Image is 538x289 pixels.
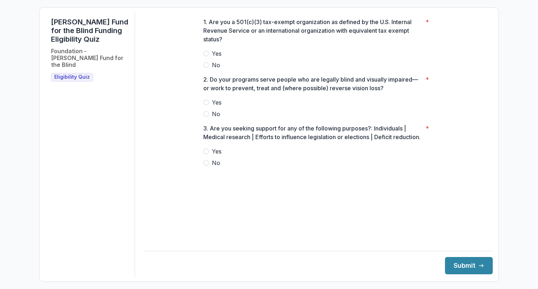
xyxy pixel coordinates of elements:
p: 1. Are you a 501(c)(3) tax-exempt organization as defined by the U.S. Internal Revenue Service or... [203,18,423,43]
button: Submit [445,257,493,274]
span: No [212,159,220,167]
span: Yes [212,98,222,107]
span: Yes [212,147,222,156]
p: 3. Are you seeking support for any of the following purposes?: Individuals | Medical research | E... [203,124,423,141]
h1: [PERSON_NAME] Fund for the Blind Funding Eligibility Quiz [51,18,129,43]
h2: Foundation - [PERSON_NAME] Fund for the Blind [51,48,129,69]
p: 2. Do your programs serve people who are legally blind and visually impaired—or work to prevent, ... [203,75,423,92]
span: No [212,61,220,69]
span: Yes [212,49,222,58]
span: No [212,110,220,118]
span: Eligibility Quiz [54,74,90,80]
